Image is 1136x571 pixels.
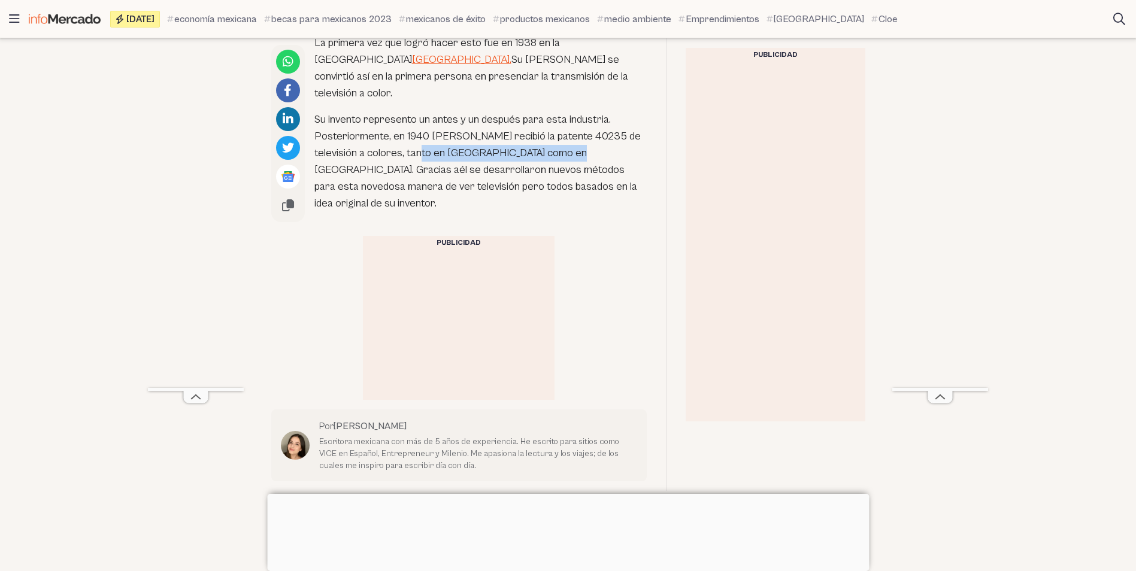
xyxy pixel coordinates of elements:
[148,29,244,388] iframe: Advertisement
[412,53,511,66] a: [GEOGRAPHIC_DATA].
[319,436,637,472] p: Escritora mexicana con más de 5 años de experiencia. He escrito para sitios como VICE en Español,...
[369,250,549,400] iframe: Advertisement
[264,12,392,26] a: becas para mexicanos 2023
[399,12,486,26] a: mexicanos de éxito
[267,494,869,568] iframe: Advertisement
[174,12,257,26] span: economía mexicana
[871,12,898,26] a: Cloe
[493,12,590,26] a: productos mexicanos
[281,169,295,183] img: Google News logo
[271,409,647,481] a: Por[PERSON_NAME] Escritora mexicana con más de 5 años de experiencia. He escrito para sitios como...
[271,12,392,26] span: becas para mexicanos 2023
[406,12,486,26] span: mexicanos de éxito
[363,236,555,250] div: Publicidad
[126,14,155,24] span: [DATE]
[686,12,759,26] span: Emprendimientos
[167,12,257,26] a: economía mexicana
[500,12,590,26] span: productos mexicanos
[686,48,865,62] div: Publicidad
[767,12,864,26] a: [GEOGRAPHIC_DATA]
[334,421,407,432] span: [PERSON_NAME]
[686,62,865,421] iframe: Advertisement
[319,419,637,433] h2: Por
[597,12,671,26] a: medio ambiente
[281,431,310,460] img: Author profile photo
[878,12,898,26] span: Cloe
[314,35,647,102] p: La primera vez que logró hacer esto fue en 1938 en la [GEOGRAPHIC_DATA] Su [PERSON_NAME] se convi...
[314,111,647,212] p: Su invento represento un antes y un después para esta industria. Posteriormente, en 1940 [PERSON_...
[892,29,988,388] iframe: Advertisement
[604,12,671,26] span: medio ambiente
[29,14,101,24] img: Infomercado México logo
[774,12,864,26] span: [GEOGRAPHIC_DATA]
[678,12,759,26] a: Emprendimientos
